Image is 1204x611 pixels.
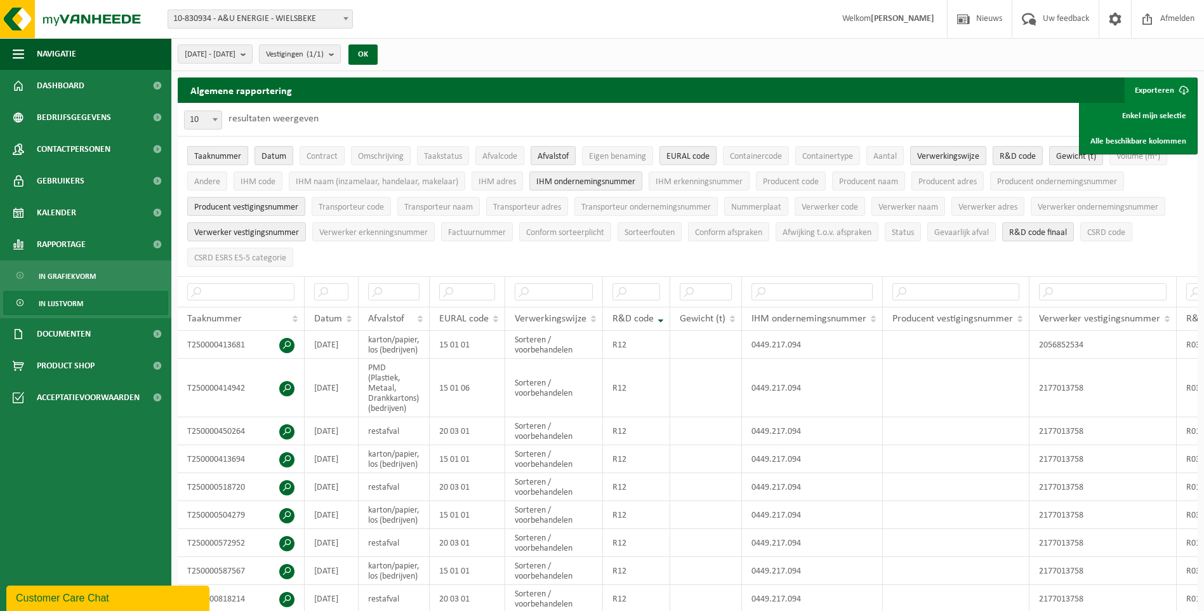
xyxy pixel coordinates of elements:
td: R12 [603,529,670,557]
td: 15 01 01 [430,557,505,585]
td: T250000413694 [178,445,305,473]
span: Sorteerfouten [625,228,675,238]
button: Conform sorteerplicht : Activate to sort [519,222,611,241]
button: R&D code finaalR&amp;D code finaal: Activate to sort [1002,222,1074,241]
button: IHM naam (inzamelaar, handelaar, makelaar)IHM naam (inzamelaar, handelaar, makelaar): Activate to... [289,171,465,191]
td: 0449.217.094 [742,529,883,557]
strong: [PERSON_NAME] [871,14,934,23]
td: 15 01 01 [430,501,505,529]
td: R12 [603,445,670,473]
td: T250000572952 [178,529,305,557]
span: IHM naam (inzamelaar, handelaar, makelaar) [296,177,458,187]
button: OK [348,44,378,65]
button: IHM erkenningsnummerIHM erkenningsnummer: Activate to sort [649,171,750,191]
button: Verwerker vestigingsnummerVerwerker vestigingsnummer: Activate to sort [187,222,306,241]
h2: Algemene rapportering [178,77,305,103]
td: 0449.217.094 [742,359,883,417]
td: T250000414942 [178,359,305,417]
td: R12 [603,557,670,585]
td: R12 [603,359,670,417]
span: Verwerkingswijze [515,314,586,324]
button: Verwerker adresVerwerker adres: Activate to sort [951,197,1024,216]
td: karton/papier, los (bedrijven) [359,501,430,529]
span: Omschrijving [358,152,404,161]
span: Verwerker ondernemingsnummer [1038,203,1158,212]
button: SorteerfoutenSorteerfouten: Activate to sort [618,222,682,241]
button: Exporteren [1125,77,1196,103]
span: Afwijking t.o.v. afspraken [783,228,871,238]
span: IHM code [241,177,275,187]
td: restafval [359,473,430,501]
span: Afvalstof [368,314,404,324]
button: OmschrijvingOmschrijving: Activate to sort [351,146,411,165]
label: resultaten weergeven [228,114,319,124]
td: karton/papier, los (bedrijven) [359,557,430,585]
td: Sorteren / voorbehandelen [505,417,603,445]
td: T250000450264 [178,417,305,445]
td: restafval [359,417,430,445]
span: Gevaarlijk afval [934,228,989,238]
td: R12 [603,331,670,359]
button: Producent vestigingsnummerProducent vestigingsnummer: Activate to sort [187,197,305,216]
span: Producent vestigingsnummer [892,314,1013,324]
span: Verwerker vestigingsnummer [1039,314,1160,324]
button: Verwerker erkenningsnummerVerwerker erkenningsnummer: Activate to sort [312,222,435,241]
button: CSRD codeCSRD code: Activate to sort [1080,222,1132,241]
button: Transporteur codeTransporteur code: Activate to sort [312,197,391,216]
span: Afvalstof [538,152,569,161]
span: Transporteur adres [493,203,561,212]
button: IHM codeIHM code: Activate to sort [234,171,282,191]
button: ContainertypeContainertype: Activate to sort [795,146,860,165]
span: 10 [184,111,222,130]
button: Gevaarlijk afval : Activate to sort [927,222,996,241]
button: EURAL codeEURAL code: Activate to sort [659,146,717,165]
span: Factuurnummer [448,228,506,238]
button: Volume (m³)Volume (m³): Activate to sort [1109,146,1167,165]
td: 2177013758 [1029,557,1177,585]
button: AndereAndere: Activate to sort [187,171,227,191]
span: Kalender [37,197,76,229]
span: Gewicht (t) [1056,152,1096,161]
span: 10 [185,111,222,129]
span: Containercode [730,152,782,161]
span: Transporteur naam [404,203,473,212]
td: 15 01 06 [430,359,505,417]
td: karton/papier, los (bedrijven) [359,331,430,359]
td: restafval [359,529,430,557]
td: [DATE] [305,331,359,359]
span: CSRD ESRS E5-5 categorie [194,253,286,263]
button: Conform afspraken : Activate to sort [688,222,769,241]
span: Producent ondernemingsnummer [997,177,1117,187]
span: R&D code [612,314,654,324]
span: Containertype [802,152,853,161]
td: 2177013758 [1029,417,1177,445]
td: karton/papier, los (bedrijven) [359,445,430,473]
button: NummerplaatNummerplaat: Activate to sort [724,197,788,216]
span: IHM erkenningsnummer [656,177,743,187]
span: Contactpersonen [37,133,110,165]
button: AantalAantal: Activate to sort [866,146,904,165]
span: Producent code [763,177,819,187]
span: Taaknummer [187,314,242,324]
span: Aantal [873,152,897,161]
td: R12 [603,501,670,529]
button: AfvalstofAfvalstof: Activate to sort [531,146,576,165]
td: 0449.217.094 [742,331,883,359]
span: IHM ondernemingsnummer [751,314,866,324]
td: 20 03 01 [430,417,505,445]
td: [DATE] [305,445,359,473]
span: IHM adres [479,177,516,187]
td: Sorteren / voorbehandelen [505,529,603,557]
td: 20 03 01 [430,473,505,501]
button: Producent adresProducent adres: Activate to sort [911,171,984,191]
a: In lijstvorm [3,291,168,315]
span: Gebruikers [37,165,84,197]
span: Rapportage [37,229,86,260]
button: Transporteur ondernemingsnummerTransporteur ondernemingsnummer : Activate to sort [574,197,718,216]
span: In lijstvorm [39,292,83,316]
td: Sorteren / voorbehandelen [505,501,603,529]
td: 0449.217.094 [742,473,883,501]
span: Verwerker adres [958,203,1017,212]
span: Dashboard [37,70,84,102]
span: Datum [314,314,342,324]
